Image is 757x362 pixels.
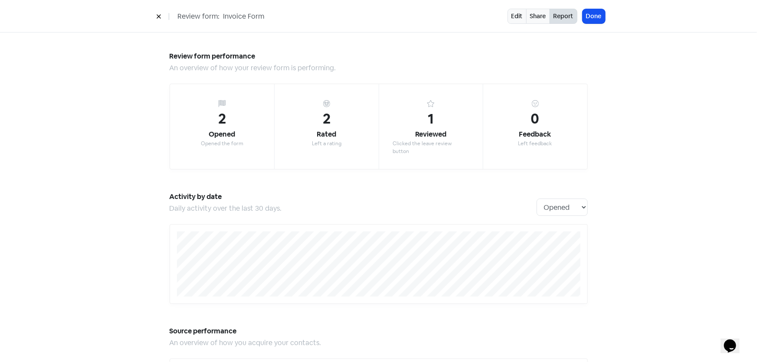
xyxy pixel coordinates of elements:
div: An overview of how your review form is performing. [170,63,588,73]
span: Review form: [178,11,220,22]
h5: Source performance [170,325,588,338]
button: Report [550,9,577,24]
div: 0 [531,108,540,129]
div: Feedback [519,129,551,140]
a: Edit [508,9,527,24]
div: Left a rating [312,140,341,147]
div: Daily activity over the last 30 days. [170,203,537,214]
h5: Review form performance [170,50,588,63]
h5: Activity by date [170,190,537,203]
iframe: chat widget [721,327,748,353]
div: Clicked the leave review button [393,140,469,155]
div: Opened [209,129,235,140]
div: Reviewed [415,129,447,140]
button: Done [583,9,605,23]
div: Rated [317,129,336,140]
div: 1 [428,108,434,129]
div: Opened the form [201,140,243,147]
a: Share [526,9,550,24]
div: 2 [218,108,226,129]
div: 2 [323,108,331,129]
div: Left feedback [518,140,552,147]
div: An overview of how you acquire your contacts. [170,338,588,348]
